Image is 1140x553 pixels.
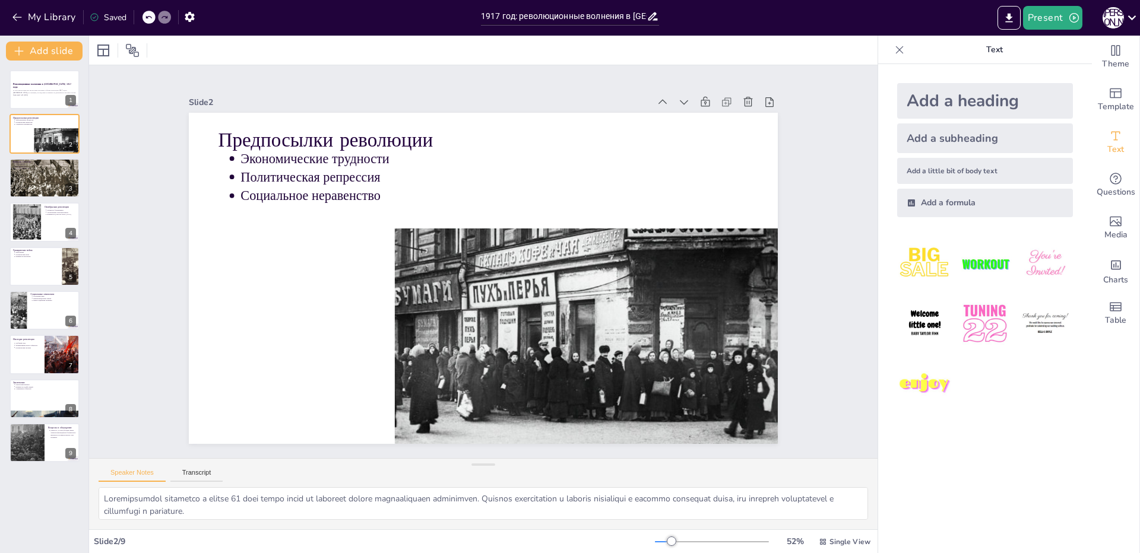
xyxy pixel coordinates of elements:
div: 1 [9,70,80,109]
img: 6.jpeg [1018,296,1073,351]
p: Влияние на судьбы людей [15,386,76,388]
span: Template [1098,100,1134,113]
div: Layout [94,41,113,60]
img: 3.jpeg [1018,236,1073,291]
button: Add slide [6,42,83,61]
div: 6 [65,316,76,326]
p: Влияние на население [15,255,58,258]
div: 52 % [781,536,809,547]
div: Get real-time input from your audience [1092,164,1139,206]
div: Change the overall theme [1092,36,1139,78]
p: Политическая система [15,347,41,349]
div: Add images, graphics, shapes or video [1092,206,1139,249]
p: Предпосылки революции [13,116,76,119]
div: 6 [9,291,80,330]
div: Add a heading [897,83,1073,119]
textarea: Loremipsumdol sitametco a elitse 61 doei tempo incid ut laboreet dolore magnaaliquaen adminimven.... [99,487,868,520]
div: 7 [65,360,76,371]
button: Present [1023,6,1082,30]
p: Перераспределение земель [33,297,76,300]
div: 9 [65,448,76,459]
div: Add text boxes [1092,121,1139,164]
p: Политическая карта [15,253,58,256]
div: Saved [90,12,126,23]
img: 1.jpeg [897,236,952,291]
p: Современное общество [15,387,76,390]
span: Position [125,43,140,58]
button: My Library [9,8,81,27]
p: Глубокий след [15,342,41,345]
div: Add a table [1092,292,1139,335]
div: 9 [9,423,80,462]
p: Text [909,36,1080,64]
p: Роль Советов [15,163,76,165]
div: 2 [65,139,76,150]
div: 5 [9,247,80,286]
p: В этой презентации мы рассмотрим ключевые события революции 1917 года в [GEOGRAPHIC_DATA], их при... [13,90,76,94]
div: Е [PERSON_NAME] [1103,7,1124,28]
div: Add ready made slides [1092,78,1139,121]
p: Generated with [URL] [13,94,76,96]
div: 1 [65,95,76,106]
div: 4 [65,228,76,239]
div: 8 [9,379,80,418]
div: 5 [65,272,76,282]
div: 8 [65,404,76,415]
p: Наследие революции [13,338,41,341]
p: Разрушения [15,251,58,253]
div: Slide 2 / 9 [94,536,655,547]
p: Установление советской власти [47,211,76,214]
div: 4 [9,202,80,241]
div: Add charts and graphs [1092,249,1139,292]
p: Вопросы и обсуждение [48,426,76,430]
span: Theme [1102,58,1129,71]
button: Transcript [170,469,223,482]
p: Формирование нового общества [15,345,41,347]
strong: Революционные волнения в [GEOGRAPHIC_DATA] 1917 года [13,82,71,89]
span: Media [1104,228,1128,241]
input: Insert title [481,8,647,25]
p: Экономические трудности [15,119,76,121]
span: Table [1105,314,1126,327]
img: 5.jpeg [957,296,1012,351]
p: Гражданская война [13,248,59,252]
div: Add a little bit of body text [897,158,1073,184]
p: Влияние на [GEOGRAPHIC_DATA] [47,214,76,216]
button: Export to PowerPoint [997,6,1021,30]
p: Организация власти [15,167,76,170]
img: 2.jpeg [957,236,1012,291]
p: Влияние Советов [13,160,76,164]
p: [PERSON_NAME] обсудим, какие аспекты революции вас больше всего интересуют и какие вопросы у вас ... [50,430,76,438]
p: Улучшение прав [33,295,76,297]
p: Политическая репрессия [15,120,76,123]
div: 7 [9,335,80,374]
span: Charts [1103,274,1128,287]
p: Переворот большевиков [47,209,76,212]
p: Поворотный момент [15,383,76,386]
span: Text [1107,143,1124,156]
img: 7.jpeg [897,357,952,412]
p: Политическая репрессия [331,43,753,357]
p: Заключение [13,380,76,384]
p: Новая социальная политика [33,300,76,302]
p: Социальное неравенство [321,58,742,371]
p: Экономические трудности [342,28,764,342]
div: 2 [9,114,80,153]
span: Questions [1097,186,1135,199]
button: Speaker Notes [99,469,166,482]
p: Социальные изменения [30,293,76,296]
div: 3 [65,183,76,194]
p: Октябрьская революция [45,205,76,209]
img: 4.jpeg [897,296,952,351]
button: Е [PERSON_NAME] [1103,6,1124,30]
span: Single View [829,537,870,546]
div: Add a subheading [897,123,1073,153]
p: Социальное неравенство [15,123,76,125]
p: Поддержка масс [15,165,76,167]
div: 3 [9,158,80,198]
div: Add a formula [897,189,1073,217]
